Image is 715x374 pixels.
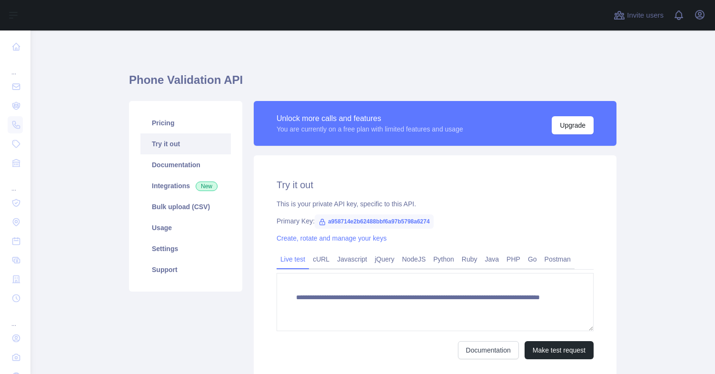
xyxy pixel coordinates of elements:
[524,252,541,267] a: Go
[371,252,398,267] a: jQuery
[277,199,594,209] div: This is your private API key, specific to this API.
[333,252,371,267] a: Javascript
[140,154,231,175] a: Documentation
[612,8,665,23] button: Invite users
[8,309,23,328] div: ...
[627,10,664,21] span: Invite users
[458,252,481,267] a: Ruby
[503,252,524,267] a: PHP
[140,259,231,280] a: Support
[8,173,23,192] div: ...
[309,252,333,267] a: cURL
[541,252,575,267] a: Postman
[525,341,594,359] button: Make test request
[140,238,231,259] a: Settings
[277,234,387,242] a: Create, rotate and manage your keys
[140,217,231,238] a: Usage
[277,124,463,134] div: You are currently on a free plan with limited features and usage
[277,252,309,267] a: Live test
[552,116,594,134] button: Upgrade
[140,196,231,217] a: Bulk upload (CSV)
[458,341,519,359] a: Documentation
[481,252,503,267] a: Java
[277,178,594,192] h2: Try it out
[140,133,231,154] a: Try it out
[140,175,231,196] a: Integrations New
[140,112,231,133] a: Pricing
[277,216,594,226] div: Primary Key:
[8,57,23,76] div: ...
[398,252,429,267] a: NodeJS
[196,182,218,191] span: New
[277,113,463,124] div: Unlock more calls and features
[429,252,458,267] a: Python
[315,214,434,229] span: a958714e2b62488bbf6a97b5798a6274
[129,72,616,95] h1: Phone Validation API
